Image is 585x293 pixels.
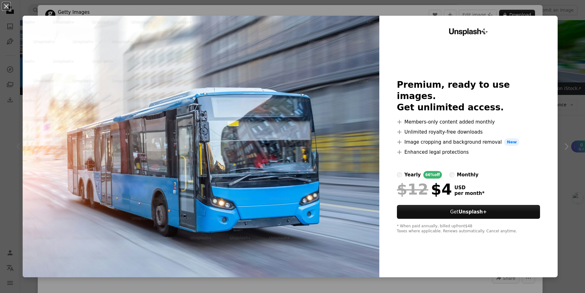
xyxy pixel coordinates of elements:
[397,79,540,113] h2: Premium, ready to use images. Get unlimited access.
[454,191,485,196] span: per month *
[423,171,442,179] div: 66% off
[397,138,540,146] li: Image cropping and background removal
[397,181,428,197] span: $12
[397,181,452,197] div: $4
[397,224,540,234] div: * When paid annually, billed upfront $48 Taxes where applicable. Renews automatically. Cancel any...
[397,205,540,219] button: GetUnsplash+
[397,128,540,136] li: Unlimited royalty-free downloads
[457,171,479,179] div: monthly
[459,209,487,215] strong: Unsplash+
[404,171,421,179] div: yearly
[397,118,540,126] li: Members-only content added monthly
[397,148,540,156] li: Enhanced legal protections
[454,185,485,191] span: USD
[449,172,454,177] input: monthly
[504,138,519,146] span: New
[397,172,402,177] input: yearly66%off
